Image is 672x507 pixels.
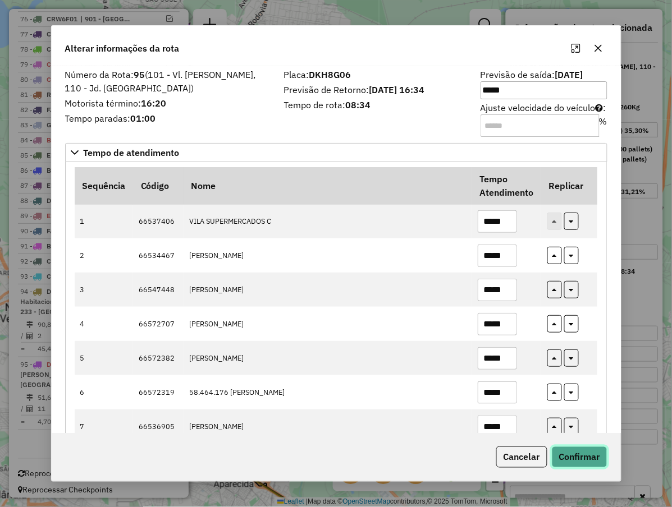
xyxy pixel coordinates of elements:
label: Ajuste velocidade do veículo : [481,101,607,137]
td: [PERSON_NAME] [184,273,472,307]
td: 66534467 [133,238,184,273]
button: replicar tempo de atendimento nos itens abaixo deste [564,349,579,367]
label: Tempo paradas: [65,112,271,125]
strong: DKH8G06 [309,69,351,80]
th: Replicar [541,167,597,204]
button: replicar tempo de atendimento nos itens acima deste [547,247,562,264]
button: replicar tempo de atendimento nos itens acima deste [547,315,562,333]
td: 3 [75,273,133,307]
strong: 16:20 [141,98,167,109]
button: replicar tempo de atendimento nos itens abaixo deste [564,315,579,333]
i: Para aumentar a velocidade, informe um valor negativo [596,103,604,112]
td: 66572319 [133,375,184,409]
td: 2 [75,238,133,273]
button: Confirmar [552,446,607,468]
td: [PERSON_NAME] [184,307,472,341]
label: Tempo de rota: [284,98,467,112]
div: % [599,114,607,137]
td: VILA SUPERMERCADOS C [184,205,472,239]
td: 58.464.176 [PERSON_NAME] [184,375,472,409]
button: replicar tempo de atendimento nos itens abaixo deste [564,247,579,264]
label: Previsão de Retorno: [284,83,467,96]
label: Placa: [284,68,467,81]
td: [PERSON_NAME] [184,341,472,375]
th: Tempo Atendimento [472,167,541,204]
label: Número da Rota: [65,68,271,95]
strong: 01:00 [131,113,156,124]
button: replicar tempo de atendimento nos itens abaixo deste [564,281,579,298]
button: replicar tempo de atendimento nos itens abaixo deste [564,384,579,401]
strong: 95 [134,69,145,80]
label: Previsão de saída: [481,68,607,99]
button: replicar tempo de atendimento nos itens abaixo deste [564,213,579,230]
span: Tempo de atendimento [84,148,180,157]
th: Nome [184,167,472,204]
th: Sequência [75,167,133,204]
td: [PERSON_NAME] [184,409,472,444]
input: Previsão de saída:[DATE] [481,81,607,99]
button: Cancelar [496,446,547,468]
span: (101 - Vl. [PERSON_NAME], 110 - Jd. [GEOGRAPHIC_DATA]) [65,69,256,94]
td: [PERSON_NAME] [184,238,472,273]
button: replicar tempo de atendimento nos itens acima deste [547,384,562,401]
button: replicar tempo de atendimento nos itens abaixo deste [564,418,579,435]
td: 66536905 [133,409,184,444]
strong: [DATE] [555,69,583,80]
button: Maximize [567,39,585,57]
span: Alterar informações da rota [65,42,180,55]
button: replicar tempo de atendimento nos itens acima deste [547,349,562,367]
td: 5 [75,341,133,375]
td: 66572382 [133,341,184,375]
input: Ajuste velocidade do veículo:% [481,114,600,137]
button: replicar tempo de atendimento nos itens acima deste [547,418,562,435]
td: 6 [75,375,133,409]
td: 7 [75,409,133,444]
td: 66572707 [133,307,184,341]
strong: 08:34 [346,99,371,110]
th: Código [133,167,184,204]
strong: [DATE] 16:34 [369,84,425,95]
td: 66547448 [133,273,184,307]
button: replicar tempo de atendimento nos itens acima deste [547,281,562,298]
td: 66537406 [133,205,184,239]
a: Tempo de atendimento [65,143,607,162]
label: Motorista término: [65,96,271,110]
td: 1 [75,205,133,239]
td: 4 [75,307,133,341]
